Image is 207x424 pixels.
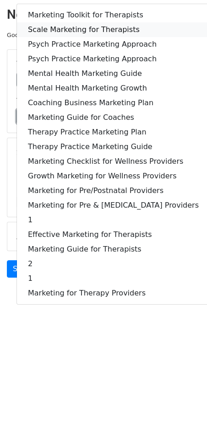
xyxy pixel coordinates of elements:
[7,260,37,278] a: Send
[7,7,200,22] h2: New Campaign
[7,32,131,38] small: Google Sheet:
[161,380,207,424] iframe: Chat Widget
